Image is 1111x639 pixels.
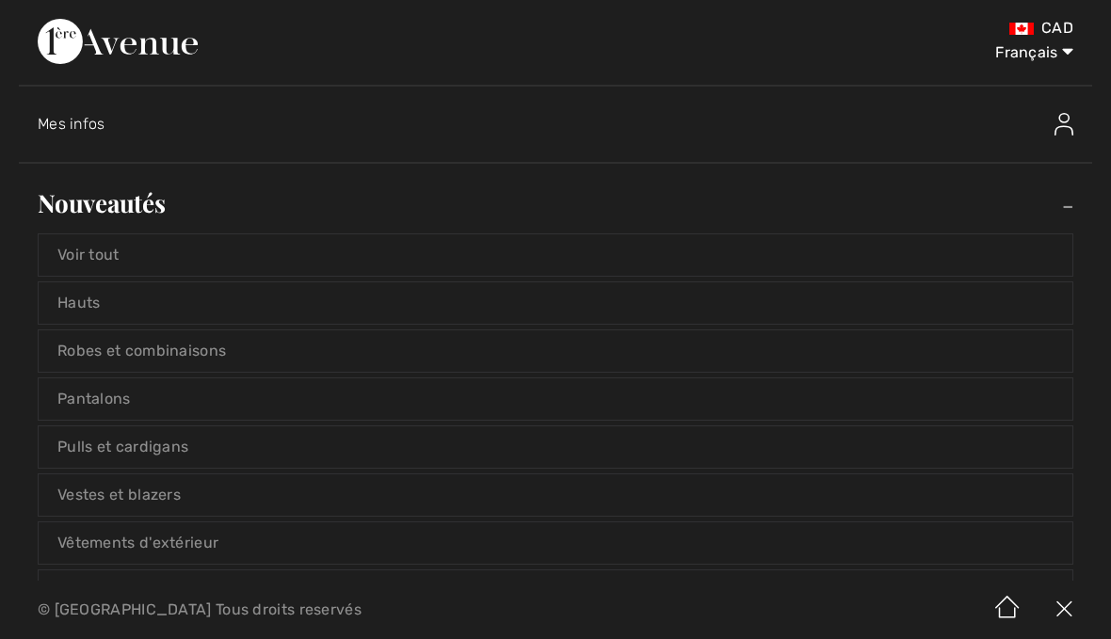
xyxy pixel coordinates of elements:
[39,282,1072,324] a: Hauts
[38,115,105,133] span: Mes infos
[39,378,1072,420] a: Pantalons
[979,581,1036,639] img: Accueil
[39,426,1072,468] a: Pulls et cardigans
[39,330,1072,372] a: Robes et combinaisons
[39,474,1072,516] a: Vestes et blazers
[39,570,1072,612] a: Jupes
[653,19,1073,38] div: CAD
[38,19,198,64] img: 1ère Avenue
[39,234,1072,276] a: Voir tout
[1036,581,1092,639] img: X
[38,603,652,616] p: © [GEOGRAPHIC_DATA] Tous droits reservés
[1055,113,1073,136] img: Mes infos
[39,522,1072,564] a: Vêtements d'extérieur
[19,183,1092,224] a: Nouveautés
